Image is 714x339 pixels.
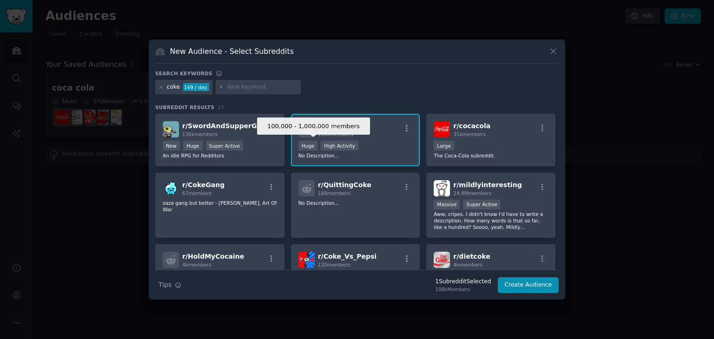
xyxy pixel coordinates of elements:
img: CokeGang [163,180,179,196]
h3: Search keywords [155,70,212,77]
p: Aww, cripes. I didn't know I'd have to write a description. How many words is that so far, like a... [434,211,548,230]
img: Coke_Vs_Pepsi [298,252,315,268]
img: mildlyinteresting [434,180,450,196]
span: r/ QuittingCoke [318,181,371,189]
div: New [163,141,180,150]
span: 136k members [182,131,218,137]
span: 67 members [182,190,212,196]
p: No Description... [298,152,413,159]
div: Huge [298,141,318,150]
img: dietcoke [434,252,450,268]
span: r/ HoldMyCocaine [182,253,244,260]
p: An idle RPG for Redditors [163,152,277,159]
div: 149 / day [183,83,209,91]
span: r/ mildlyinteresting [453,181,522,189]
div: Massive [434,200,460,209]
div: Super Active [463,200,501,209]
div: High Activity [321,141,358,150]
span: r/ Coke_Vs_Pepsi [318,253,377,260]
span: 188 members [318,190,350,196]
img: cocacola [434,121,450,137]
button: Tips [155,277,185,293]
span: r/ Soda [318,122,342,130]
span: r/ dietcoke [453,253,490,260]
span: 15 [218,104,224,110]
span: 31k members [453,131,485,137]
span: 120 members [318,262,350,267]
div: Super Active [206,141,244,150]
span: 108k members [318,131,353,137]
div: 108k Members [435,286,491,293]
span: 24.8M members [453,190,491,196]
span: Tips [159,280,172,290]
span: r/ CokeGang [182,181,225,189]
span: r/ SwordAndSupperGame [182,122,272,130]
input: New Keyword [227,83,297,91]
div: 1 Subreddit Selected [435,278,491,286]
span: Subreddit Results [155,104,214,111]
img: SwordAndSupperGame [163,121,179,137]
p: The Coca-Cola subreddit. [434,152,548,159]
span: 4k members [182,262,212,267]
span: 4k members [453,262,483,267]
div: Huge [183,141,203,150]
button: Create Audience [498,277,559,293]
h3: New Audience - Select Subreddits [170,46,294,56]
span: r/ cocacola [453,122,490,130]
div: Large [434,141,454,150]
div: coke [167,83,180,91]
p: No Description... [298,200,413,206]
p: zaza gang but better - [PERSON_NAME], Art Of War [163,200,277,213]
